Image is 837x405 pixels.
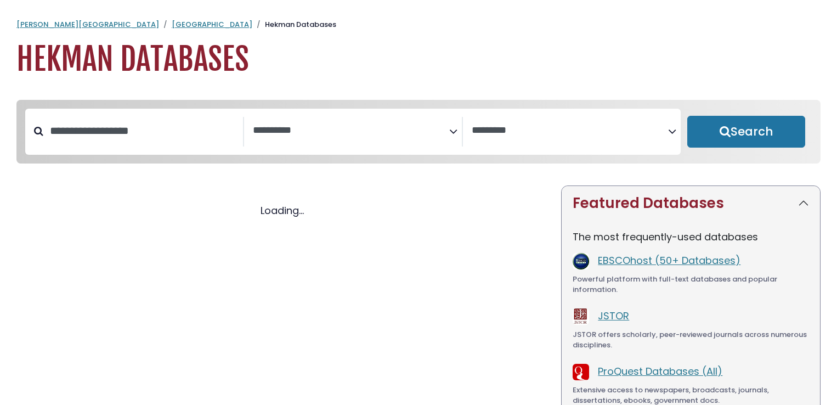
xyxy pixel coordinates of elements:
[252,19,336,30] li: Hekman Databases
[472,125,668,137] textarea: Search
[43,122,243,140] input: Search database by title or keyword
[573,329,809,351] div: JSTOR offers scholarly, peer-reviewed journals across numerous disciplines.
[16,203,548,218] div: Loading...
[687,116,805,148] button: Submit for Search Results
[573,229,809,244] p: The most frequently-used databases
[253,125,449,137] textarea: Search
[16,19,821,30] nav: breadcrumb
[598,254,740,267] a: EBSCOhost (50+ Databases)
[172,19,252,30] a: [GEOGRAPHIC_DATA]
[16,100,821,164] nav: Search filters
[573,274,809,295] div: Powerful platform with full-text databases and popular information.
[16,41,821,78] h1: Hekman Databases
[562,186,820,221] button: Featured Databases
[16,19,159,30] a: [PERSON_NAME][GEOGRAPHIC_DATA]
[598,309,629,323] a: JSTOR
[598,364,722,378] a: ProQuest Databases (All)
